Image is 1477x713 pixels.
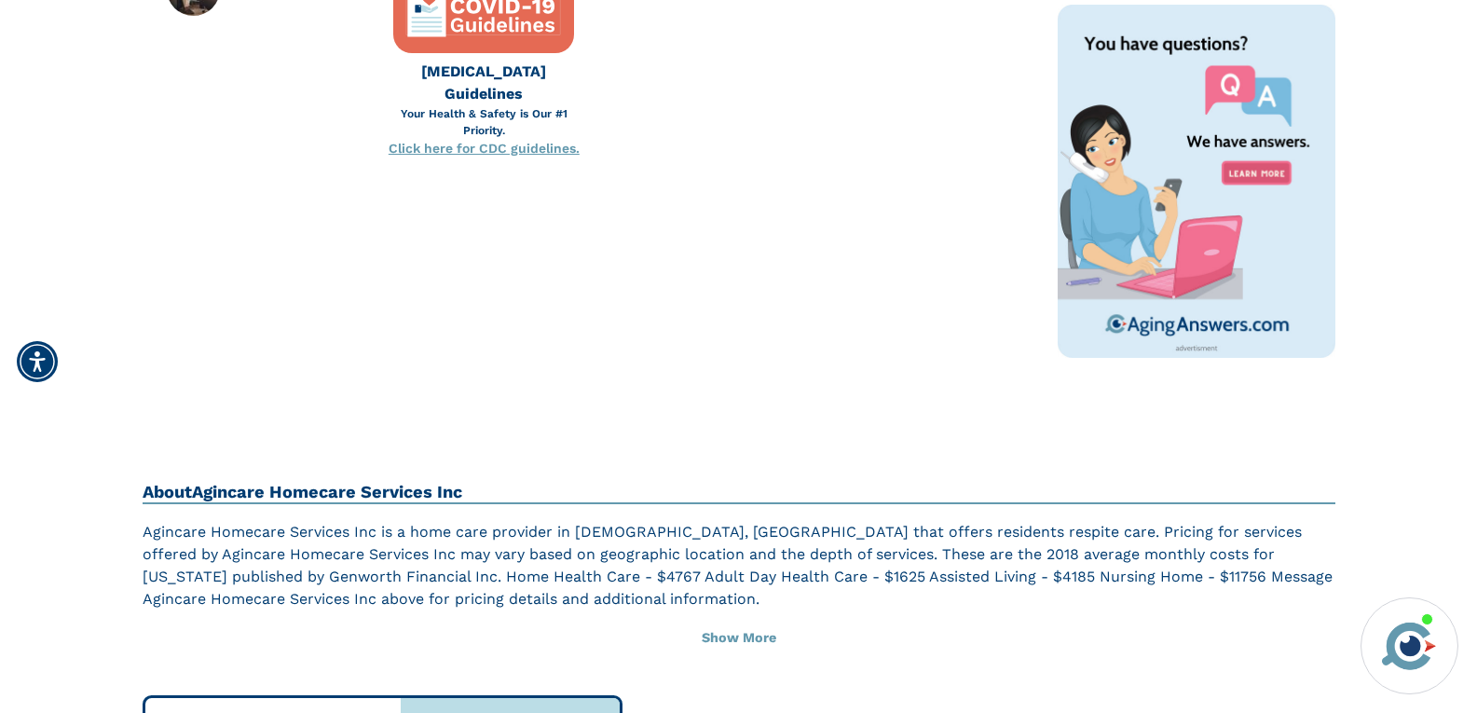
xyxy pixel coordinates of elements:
div: Your Health & Safety is Our #1 Priority. [386,105,581,139]
button: Show More [143,618,1335,659]
img: avatar [1377,614,1441,678]
div: Click here for CDC guidelines. [386,139,581,158]
img: You have questions? We have answers. AgingAnswers. [1058,5,1335,358]
iframe: iframe [1108,332,1458,586]
p: Agincare Homecare Services Inc is a home care provider in [DEMOGRAPHIC_DATA], [GEOGRAPHIC_DATA] t... [143,521,1335,610]
div: [MEDICAL_DATA] Guidelines [386,61,581,105]
div: Accessibility Menu [17,341,58,382]
h2: About Agincare Homecare Services Inc [143,482,1335,504]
